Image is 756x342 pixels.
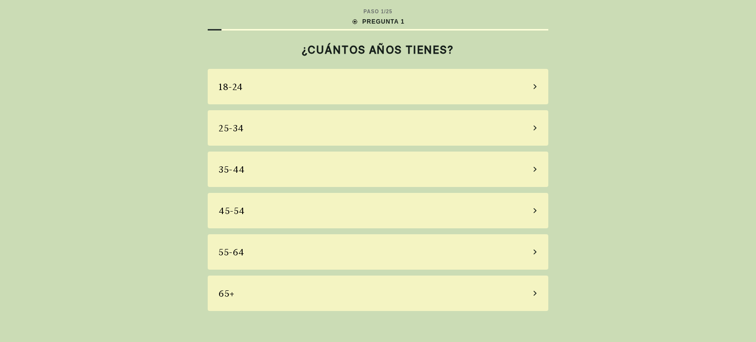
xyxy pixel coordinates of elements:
[219,80,243,93] div: 18-24
[219,246,245,259] div: 55-64
[219,122,244,135] div: 25-34
[208,43,548,56] h2: ¿CUÁNTOS AÑOS TIENES?
[219,163,245,176] div: 35-44
[364,8,393,15] div: PASO 1 / 25
[219,204,245,218] div: 45-54
[351,17,405,26] div: PREGUNTA 1
[219,287,235,300] div: 65+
